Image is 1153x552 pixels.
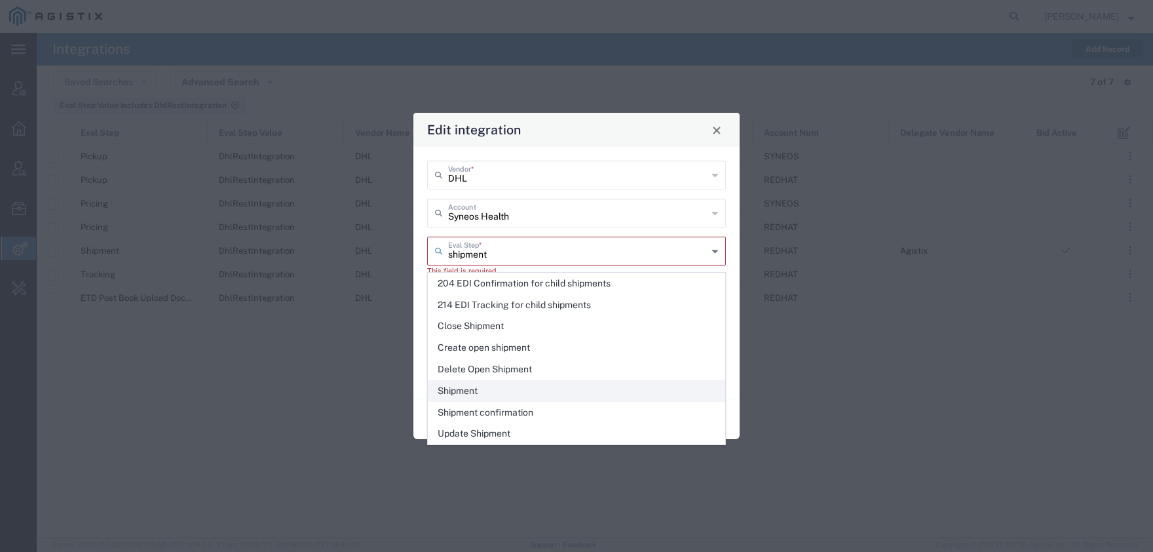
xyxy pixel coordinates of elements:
button: Close [708,121,726,139]
span: Shipment confirmation [428,403,725,423]
span: Close Shipment [428,316,725,336]
span: Shipment [428,381,725,401]
span: 214 EDI Tracking for child shipments [428,295,725,315]
span: Update Shipment [428,424,725,444]
div: This field is required [427,266,726,277]
span: 204 EDI Confirmation for child shipments [428,273,725,294]
h4: Edit integration [427,120,521,139]
span: Create open shipment [428,338,725,358]
span: Delete Open Shipment [428,359,725,380]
